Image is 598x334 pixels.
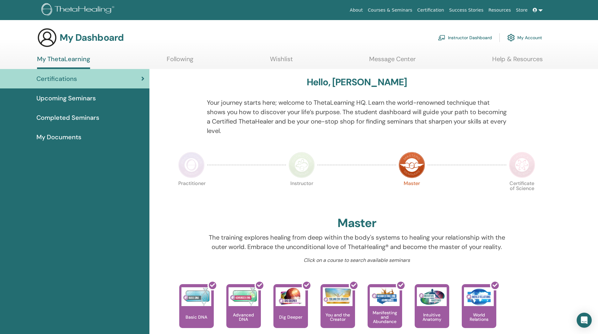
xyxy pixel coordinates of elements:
a: Certification [415,4,446,16]
a: Wishlist [270,55,293,67]
img: Basic DNA [181,287,211,306]
p: Your journey starts here; welcome to ThetaLearning HQ. Learn the world-renowned technique that sh... [207,98,507,135]
p: The training explores healing from deep within the body's systems to healing your relationship wi... [207,233,507,252]
span: Completed Seminars [36,113,99,122]
span: My Documents [36,132,81,142]
span: Certifications [36,74,77,83]
p: Intuitive Anatomy [415,313,449,321]
a: Help & Resources [492,55,543,67]
a: Courses & Seminars [365,4,415,16]
a: Resources [486,4,514,16]
a: Store [514,4,530,16]
a: My Account [507,31,542,45]
img: World Relations [464,287,494,306]
span: Upcoming Seminars [36,93,96,103]
a: Message Center [369,55,416,67]
img: Instructor [288,152,315,178]
img: generic-user-icon.jpg [37,28,57,48]
p: Master [399,181,425,207]
p: Practitioner [178,181,205,207]
img: Intuitive Anatomy [417,287,447,306]
div: Open Intercom Messenger [577,313,592,328]
p: Instructor [288,181,315,207]
p: Dig Deeper [277,315,305,319]
a: Following [167,55,193,67]
img: Master [399,152,425,178]
img: Practitioner [178,152,205,178]
a: My ThetaLearning [37,55,90,69]
p: Manifesting and Abundance [368,310,402,324]
img: Dig Deeper [276,287,305,306]
img: Manifesting and Abundance [370,287,400,306]
img: You and the Creator [323,287,353,305]
p: World Relations [462,313,496,321]
img: Advanced DNA [229,287,258,306]
img: Certificate of Science [509,152,535,178]
p: Advanced DNA [226,313,261,321]
p: You and the Creator [321,313,355,321]
h3: My Dashboard [60,32,124,43]
p: Click on a course to search available seminars [207,257,507,264]
img: logo.png [41,3,116,17]
a: About [347,4,365,16]
h2: Master [337,216,376,231]
p: Certificate of Science [509,181,535,207]
a: Success Stories [447,4,486,16]
a: Instructor Dashboard [438,31,492,45]
img: chalkboard-teacher.svg [438,35,445,40]
h3: Hello, [PERSON_NAME] [307,77,407,88]
img: cog.svg [507,32,515,43]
